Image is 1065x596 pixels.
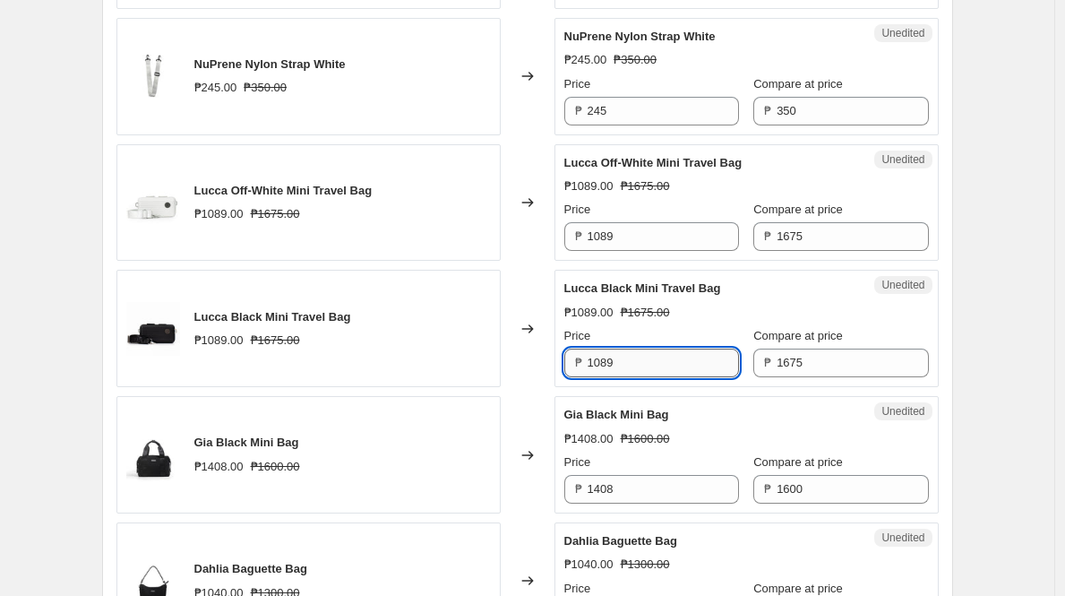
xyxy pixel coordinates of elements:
[575,104,582,117] span: ₱
[764,356,771,369] span: ₱
[753,77,843,91] span: Compare at price
[564,177,614,195] div: ₱1089.00
[126,176,180,229] img: Lucca_White_2_2048x2048_NP_80x.jpg
[753,582,843,595] span: Compare at price
[764,482,771,496] span: ₱
[764,229,771,243] span: ₱
[621,556,670,574] strike: ₱1300.00
[564,430,614,448] div: ₱1408.00
[564,304,614,322] div: ₱1089.00
[881,531,924,545] span: Unedited
[194,332,244,350] div: ₱1089.00
[753,329,843,342] span: Compare at price
[194,458,244,476] div: ₱1408.00
[251,332,300,350] strike: ₱1675.00
[126,428,180,482] img: Gia_Clasped_01_WEB_80x.jpg
[244,79,287,97] strike: ₱350.00
[564,51,607,69] div: ₱245.00
[564,281,721,295] span: Lucca Black Mini Travel Bag
[575,229,582,243] span: ₱
[575,482,582,496] span: ₱
[194,205,244,223] div: ₱1089.00
[564,534,677,548] span: Dahlia Baguette Bag
[564,455,591,469] span: Price
[621,304,670,322] strike: ₱1675.00
[126,302,180,356] img: Lucca_Black_2_2048x2048_NP_4f74b26a-4b5a-47a8-80be-b2af18ca0f29_80x.jpg
[194,79,237,97] div: ₱245.00
[194,562,307,575] span: Dahlia Baguette Bag
[881,26,924,40] span: Unedited
[881,278,924,292] span: Unedited
[194,184,373,197] span: Lucca Off-White Mini Travel Bag
[881,152,924,167] span: Unedited
[564,203,591,216] span: Price
[564,156,743,169] span: Lucca Off-White Mini Travel Bag
[621,177,670,195] strike: ₱1675.00
[564,556,614,574] div: ₱1040.00
[194,310,351,324] span: Lucca Black Mini Travel Bag
[564,408,669,421] span: Gia Black Mini Bag
[564,329,591,342] span: Price
[251,205,300,223] strike: ₱1675.00
[881,404,924,419] span: Unedited
[564,77,591,91] span: Price
[251,458,300,476] strike: ₱1600.00
[564,30,716,43] span: NuPrene Nylon Strap White
[753,203,843,216] span: Compare at price
[575,356,582,369] span: ₱
[614,51,657,69] strike: ₱350.00
[764,104,771,117] span: ₱
[753,455,843,469] span: Compare at price
[621,430,670,448] strike: ₱1600.00
[564,582,591,595] span: Price
[194,436,299,449] span: Gia Black Mini Bag
[126,49,180,103] img: S_PDP_Strap_White_1_1200x1200_NP_NP_80x.jpg
[194,57,346,71] span: NuPrene Nylon Strap White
